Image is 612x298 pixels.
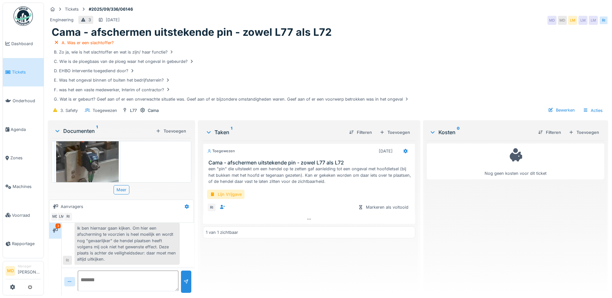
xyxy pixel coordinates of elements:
div: [DATE] [106,17,120,23]
a: Onderhoud [3,86,44,115]
span: Onderhoud [13,98,41,104]
div: Aanvragers [61,204,83,210]
div: Markeren als voltooid [356,203,411,212]
div: Ik ben hiernaar gaan kijken. Om hier een afscherming te voorzien is heel moeilijk en wordt nog "g... [75,223,180,265]
a: Dashboard [3,29,44,58]
h3: Cama - afschermen uitstekende pin - zowel L77 als L72 [208,160,412,166]
div: Engineering [50,17,74,23]
sup: 1 [231,128,232,136]
li: [PERSON_NAME] [18,264,41,278]
div: Tickets [65,6,79,12]
div: Taken [206,128,344,136]
a: Tickets [3,58,44,87]
div: [DATE] [379,148,393,154]
div: Acties [580,106,606,115]
span: Voorraad [12,212,41,218]
span: Zones [10,155,41,161]
div: 1 van 1 zichtbaar [206,229,238,235]
div: Filteren [536,128,564,137]
div: C. Wie is de ploegbaas van de ploeg waar het ongeval in gebeurde? [54,58,194,65]
div: 3 [55,223,61,228]
div: G. Wat is er gebeurt? Geef aan of er een onverwachte situatie was. Geef aan of er bijzondere omst... [54,96,409,102]
div: A. Was er een slachtoffer? [62,40,114,46]
span: Dashboard [11,41,41,47]
span: Tickets [12,69,41,75]
div: Filteren [346,128,375,137]
div: Toevoegen [566,128,602,137]
div: Documenten [54,127,153,135]
div: Cama [148,107,159,114]
div: 3 [88,17,91,23]
div: Toegewezen [207,148,235,154]
a: Agenda [3,115,44,144]
div: een "pin" die uitsteekt om een hendel op te zetten gaf aanleiding tot een ongeval met hoofdletsel... [52,39,604,103]
div: Manager [18,264,41,269]
img: gg3bpajfz6pxuzztd2dehr0rlt9m [56,129,119,212]
div: F. was het een vaste medewerker, Interim of contractor? [54,87,171,93]
div: LM [578,16,587,25]
div: RI [64,212,73,221]
div: L77 [130,107,137,114]
a: Zones [3,144,44,173]
div: E. Was het ongeval binnen of buiten het bedrijfsterrein? [54,77,170,83]
div: Bewerken [546,106,577,114]
div: Lijn Vrijgave [207,190,245,199]
span: Rapportage [12,241,41,247]
sup: 1 [96,127,98,135]
div: een "pin" die uitsteekt om een hendel op te zetten gaf aanleiding tot een ongeval met hoofdletsel... [208,166,412,184]
img: Badge_color-CXgf-gQk.svg [14,6,33,26]
div: Meer [114,185,129,194]
div: LM [568,16,577,25]
a: Machines [3,172,44,201]
div: MD [558,16,567,25]
div: 3. Safety [60,107,78,114]
div: Toegewezen [93,107,117,114]
div: Kosten [429,128,533,136]
div: Toevoegen [377,128,413,137]
div: RI [63,256,72,265]
div: MD [547,16,557,25]
div: Nog geen kosten voor dit ticket [431,146,600,176]
strong: #2025/09/336/06146 [86,6,135,12]
h1: Cama - afschermen uitstekende pin - zowel L77 als L72 [52,26,332,38]
div: Toevoegen [153,127,189,135]
div: D. EHBO interventie toegediend door? [54,68,135,74]
span: Machines [13,184,41,190]
div: RI [207,203,216,212]
span: Agenda [11,126,41,133]
sup: 0 [457,128,460,136]
div: RI [599,16,608,25]
div: MD [51,212,60,221]
a: MD Manager[PERSON_NAME] [5,264,41,279]
div: LM [589,16,598,25]
div: LM [57,212,66,221]
div: B. Zo ja, wie is het slachtoffer en wat is zijn/ haar functie? [54,49,174,55]
a: Rapportage [3,230,44,258]
a: Voorraad [3,201,44,230]
li: MD [5,266,15,276]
